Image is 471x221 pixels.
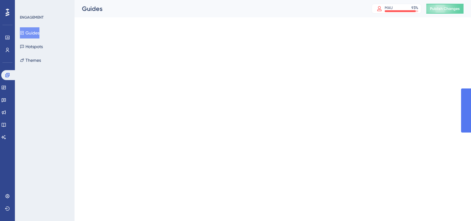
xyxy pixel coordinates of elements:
[445,196,464,215] iframe: UserGuiding AI Assistant Launcher
[411,5,418,10] div: 93 %
[385,5,393,10] div: MAU
[426,4,464,14] button: Publish Changes
[20,55,41,66] button: Themes
[20,15,43,20] div: ENGAGEMENT
[430,6,460,11] span: Publish Changes
[20,27,39,38] button: Guides
[82,4,356,13] div: Guides
[20,41,43,52] button: Hotspots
